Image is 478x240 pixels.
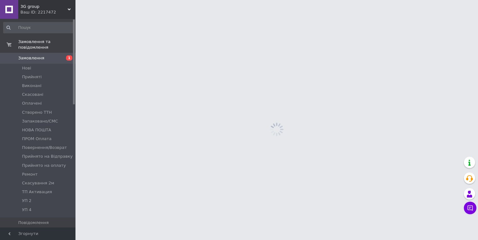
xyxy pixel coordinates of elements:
span: Повідомлення [18,220,49,226]
span: 1 [66,55,72,61]
span: Замовлення та повідомлення [18,39,75,50]
span: Виконані [22,83,42,89]
img: spinner_grey-bg-hcd09dd2d8f1a785e3413b09b97f8118e7.gif [268,121,285,138]
span: Нові [22,65,31,71]
button: Чат з покупцем [464,202,476,214]
span: УП 4 [22,207,31,213]
span: Замовлення [18,55,44,61]
span: Прийняті [22,74,42,80]
span: ПPОМ Оплата [22,136,52,142]
div: Ваш ID: 2217472 [20,9,75,15]
span: Ремонт [22,172,38,177]
input: Пошук [3,22,74,33]
span: Скасування 2м [22,180,54,186]
span: Повернення/Возврат [22,145,67,150]
span: Запаковано/СМС [22,118,58,124]
span: ТП Активация [22,189,52,195]
span: УП 2 [22,198,31,204]
span: Прийнято на Відправку [22,154,73,159]
span: 3G group [20,4,68,9]
span: НOВА ПОШТА [22,127,51,133]
span: Прийнято на оплату [22,163,66,168]
span: Cтворено ТТН [22,110,52,115]
span: Оплачені [22,101,42,106]
span: Скасовані [22,92,43,97]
